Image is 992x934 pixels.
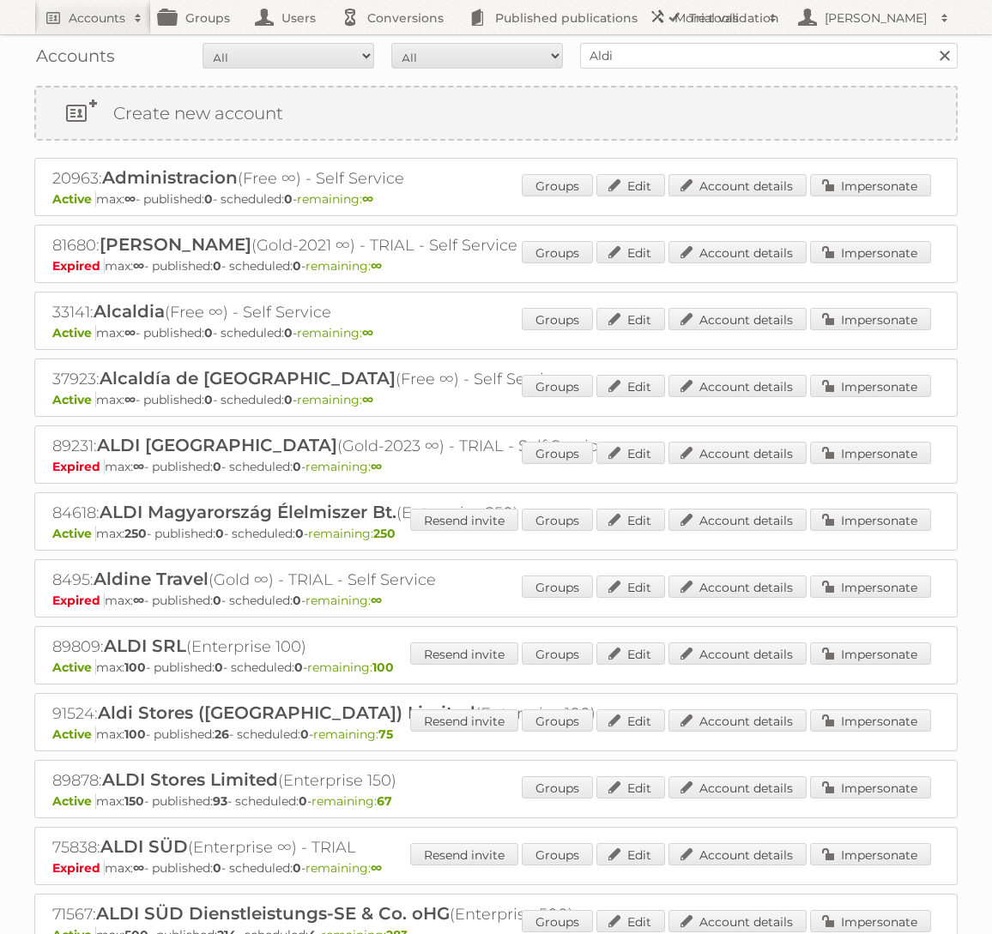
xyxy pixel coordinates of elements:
[52,836,653,859] h2: 75838: (Enterprise ∞) - TRIAL
[362,325,373,340] strong: ∞
[52,793,940,809] p: max: - published: - scheduled: -
[596,442,665,464] a: Edit
[102,769,278,790] span: ALDI Stores Limited
[668,308,807,330] a: Account details
[522,575,593,598] a: Groups
[305,860,382,876] span: remaining:
[522,776,593,798] a: Groups
[674,9,760,27] h2: More tools
[300,726,309,742] strong: 0
[294,660,303,675] strong: 0
[522,442,593,464] a: Groups
[52,368,653,390] h2: 37923: (Free ∞) - Self Service
[100,234,251,255] span: [PERSON_NAME]
[215,726,229,742] strong: 26
[133,860,144,876] strong: ∞
[98,702,475,723] span: Aldi Stores ([GEOGRAPHIC_DATA]) Limited
[213,459,221,474] strong: 0
[204,325,213,340] strong: 0
[293,459,301,474] strong: 0
[522,241,593,263] a: Groups
[52,526,940,541] p: max: - published: - scheduled: -
[668,174,807,196] a: Account details
[52,903,653,925] h2: 71567: (Enterprise 500)
[52,726,940,742] p: max: - published: - scheduled: -
[596,642,665,665] a: Edit
[596,910,665,932] a: Edit
[668,375,807,397] a: Account details
[124,793,144,809] strong: 150
[284,191,293,207] strong: 0
[297,325,373,340] span: remaining:
[52,325,940,340] p: max: - published: - scheduled: -
[293,860,301,876] strong: 0
[94,569,209,589] span: Aldine Travel
[307,660,394,675] span: remaining:
[378,726,393,742] strong: 75
[52,234,653,256] h2: 81680: (Gold-2021 ∞) - TRIAL - Self Service
[305,258,382,274] span: remaining:
[522,174,593,196] a: Groups
[97,435,337,455] span: ALDI [GEOGRAPHIC_DATA]
[124,392,136,407] strong: ∞
[295,526,304,541] strong: 0
[373,526,396,541] strong: 250
[133,258,144,274] strong: ∞
[96,903,450,924] span: ALDI SÜD Dienstleistungs-SE & Co. oHG
[522,910,593,932] a: Groups
[36,87,956,139] a: Create new account
[668,442,807,464] a: Account details
[69,9,125,27] h2: Accounts
[668,575,807,598] a: Account details
[124,660,146,675] strong: 100
[820,9,932,27] h2: [PERSON_NAME]
[104,636,186,656] span: ALDI SRL
[362,392,373,407] strong: ∞
[596,375,665,397] a: Edit
[52,392,96,407] span: Active
[133,459,144,474] strong: ∞
[596,843,665,865] a: Edit
[522,375,593,397] a: Groups
[52,459,105,474] span: Expired
[596,174,665,196] a: Edit
[810,575,931,598] a: Impersonate
[52,191,940,207] p: max: - published: - scheduled: -
[668,709,807,732] a: Account details
[596,776,665,798] a: Edit
[124,325,136,340] strong: ∞
[668,843,807,865] a: Account details
[52,660,940,675] p: max: - published: - scheduled: -
[371,593,382,608] strong: ∞
[52,459,940,474] p: max: - published: - scheduled: -
[596,241,665,263] a: Edit
[52,726,96,742] span: Active
[522,843,593,865] a: Groups
[668,910,807,932] a: Account details
[124,726,146,742] strong: 100
[410,642,518,665] a: Resend invite
[810,642,931,665] a: Impersonate
[52,702,653,725] h2: 91524: (Enterprise 100)
[362,191,373,207] strong: ∞
[52,569,653,591] h2: 8495: (Gold ∞) - TRIAL - Self Service
[204,392,213,407] strong: 0
[52,860,940,876] p: max: - published: - scheduled: -
[52,301,653,323] h2: 33141: (Free ∞) - Self Service
[293,593,301,608] strong: 0
[94,301,165,322] span: Alcaldia
[596,509,665,531] a: Edit
[810,174,931,196] a: Impersonate
[308,526,396,541] span: remaining:
[124,526,147,541] strong: 250
[297,392,373,407] span: remaining:
[810,442,931,464] a: Impersonate
[410,509,518,531] a: Resend invite
[100,502,396,522] span: ALDI Magyarország Élelmiszer Bt.
[305,459,382,474] span: remaining:
[213,793,227,809] strong: 93
[124,191,136,207] strong: ∞
[52,769,653,792] h2: 89878: (Enterprise 150)
[213,593,221,608] strong: 0
[100,836,188,857] span: ALDI SÜD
